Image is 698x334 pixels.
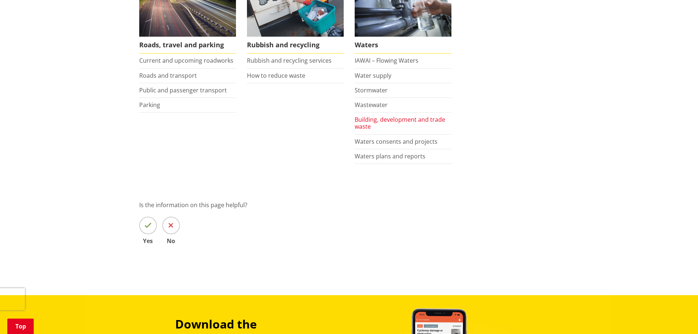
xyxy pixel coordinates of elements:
[139,56,233,65] a: Current and upcoming roadworks
[139,238,157,244] span: Yes
[355,86,388,94] a: Stormwater
[247,37,344,54] span: Rubbish and recycling
[355,115,445,131] a: Building, development and trade waste
[355,71,391,80] a: Water supply
[139,101,160,109] a: Parking
[139,37,236,54] span: Roads, travel and parking
[7,319,34,334] a: Top
[139,71,197,80] a: Roads and transport
[355,101,388,109] a: Wastewater
[355,37,451,54] span: Waters
[355,152,425,160] a: Waters plans and reports
[247,71,305,80] a: How to reduce waste
[247,56,332,65] a: Rubbish and recycling services
[664,303,691,330] iframe: Messenger Launcher
[355,56,418,65] a: IAWAI – Flowing Waters
[139,201,559,209] p: Is the information on this page helpful?
[355,137,437,146] a: Waters consents and projects
[139,86,227,94] a: Public and passenger transport
[162,238,180,244] span: No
